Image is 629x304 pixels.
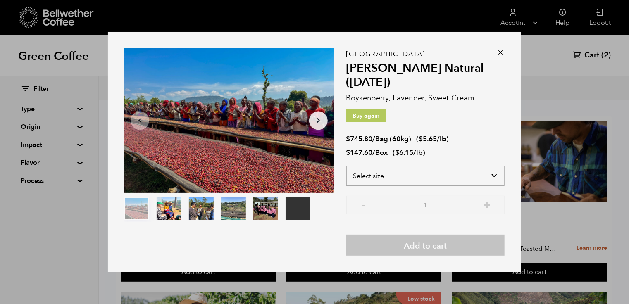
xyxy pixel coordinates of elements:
[346,109,386,122] p: Buy again
[286,197,310,220] video: Your browser does not support the video tag.
[419,134,437,144] bdi: 5.65
[482,200,492,208] button: +
[346,235,505,256] button: Add to cart
[346,134,373,144] bdi: 745.80
[346,93,505,104] p: Boysenberry, Lavender, Sweet Cream
[396,148,400,157] span: $
[396,148,414,157] bdi: 6.15
[417,134,449,144] span: ( )
[346,134,350,144] span: $
[414,148,423,157] span: /lb
[376,148,388,157] span: Box
[346,62,505,89] h2: [PERSON_NAME] Natural ([DATE])
[359,200,369,208] button: -
[373,148,376,157] span: /
[419,134,423,144] span: $
[437,134,447,144] span: /lb
[373,134,376,144] span: /
[393,148,426,157] span: ( )
[376,134,412,144] span: Bag (60kg)
[346,148,373,157] bdi: 147.60
[346,148,350,157] span: $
